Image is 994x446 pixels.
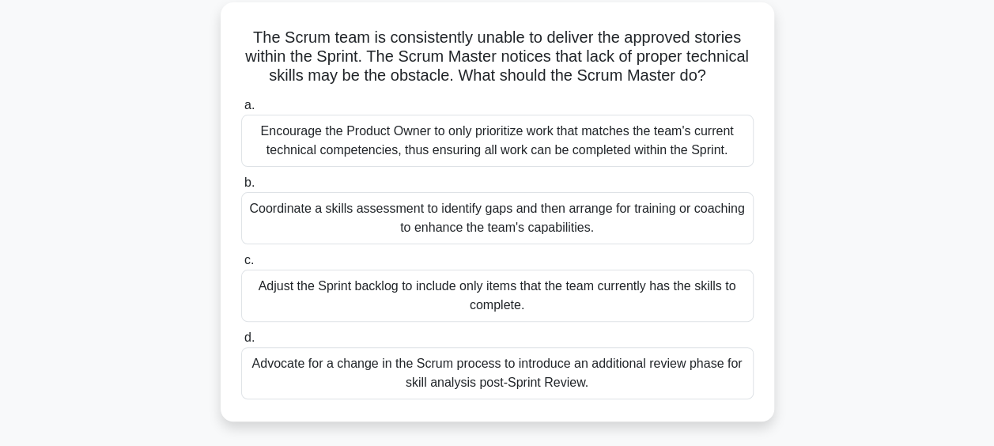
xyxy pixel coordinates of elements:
[244,176,255,189] span: b.
[240,28,755,86] h5: The Scrum team is consistently unable to deliver the approved stories within the Sprint. The Scru...
[244,98,255,111] span: a.
[244,331,255,344] span: d.
[244,253,254,266] span: c.
[241,270,754,322] div: Adjust the Sprint backlog to include only items that the team currently has the skills to complete.
[241,192,754,244] div: Coordinate a skills assessment to identify gaps and then arrange for training or coaching to enha...
[241,115,754,167] div: Encourage the Product Owner to only prioritize work that matches the team's current technical com...
[241,347,754,399] div: Advocate for a change in the Scrum process to introduce an additional review phase for skill anal...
